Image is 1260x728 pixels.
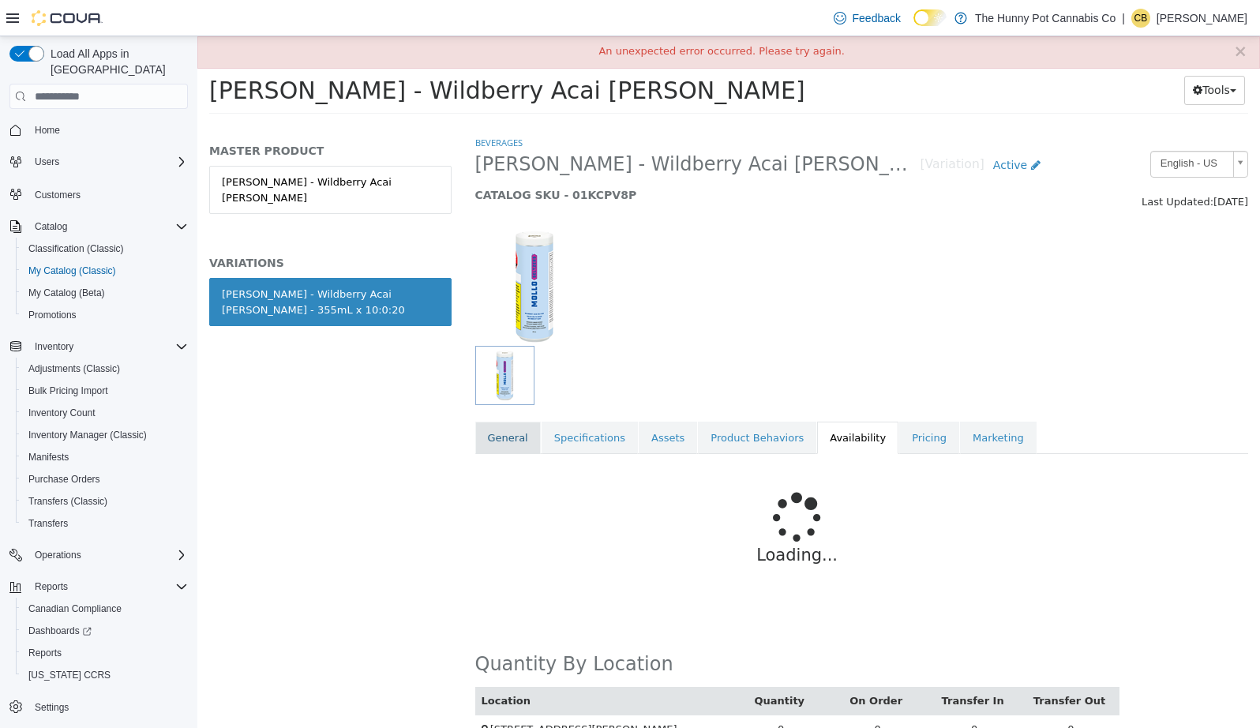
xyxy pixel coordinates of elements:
[1157,9,1247,28] p: [PERSON_NAME]
[954,115,1029,140] span: English - US
[22,283,188,302] span: My Catalog (Beta)
[3,576,194,598] button: Reports
[22,644,188,662] span: Reports
[22,666,117,685] a: [US_STATE] CCRS
[557,659,610,670] a: Quantity
[22,492,114,511] a: Transfers (Classic)
[28,337,188,356] span: Inventory
[953,114,1051,141] a: English - US
[28,546,88,565] button: Operations
[22,514,74,533] a: Transfers
[22,492,188,511] span: Transfers (Classic)
[913,9,947,26] input: Dark Mode
[22,359,188,378] span: Adjustments (Classic)
[723,122,787,135] small: [Variation]
[28,287,105,299] span: My Catalog (Beta)
[16,490,194,512] button: Transfers (Classic)
[22,666,188,685] span: Washington CCRS
[975,9,1116,28] p: The Hunny Pot Cannabis Co
[28,451,69,463] span: Manifests
[28,669,111,681] span: [US_STATE] CCRS
[853,10,901,26] span: Feedback
[278,152,852,166] h5: CATALOG SKU - 01KCPV8P
[16,260,194,282] button: My Catalog (Classic)
[22,283,111,302] a: My Catalog (Beta)
[3,216,194,238] button: Catalog
[28,546,188,565] span: Operations
[441,385,500,418] a: Assets
[28,407,96,419] span: Inventory Count
[28,495,107,508] span: Transfers (Classic)
[825,679,921,708] td: 0
[35,189,81,201] span: Customers
[1122,9,1125,28] p: |
[22,426,188,445] span: Inventory Manager (Classic)
[28,577,74,596] button: Reports
[796,122,830,135] span: Active
[35,220,67,233] span: Catalog
[28,602,122,615] span: Canadian Compliance
[22,621,98,640] a: Dashboards
[28,577,188,596] span: Reports
[28,647,62,659] span: Reports
[28,429,147,441] span: Inventory Manager (Classic)
[22,359,126,378] a: Adjustments (Classic)
[28,385,108,397] span: Bulk Pricing Import
[278,100,325,112] a: Beverages
[3,544,194,566] button: Operations
[1016,159,1051,171] span: [DATE]
[44,46,188,77] span: Load All Apps in [GEOGRAPHIC_DATA]
[22,448,75,467] a: Manifests
[22,403,188,422] span: Inventory Count
[16,424,194,446] button: Inventory Manager (Classic)
[3,151,194,173] button: Users
[22,239,188,258] span: Classification (Classic)
[344,385,441,418] a: Specifications
[16,642,194,664] button: Reports
[28,698,75,717] a: Settings
[16,380,194,402] button: Bulk Pricing Import
[28,184,188,204] span: Customers
[28,309,77,321] span: Promotions
[22,599,188,618] span: Canadian Compliance
[22,306,188,325] span: Promotions
[12,40,608,68] span: [PERSON_NAME] - Wildberry Acai [PERSON_NAME]
[16,304,194,326] button: Promotions
[35,549,81,561] span: Operations
[944,159,1016,171] span: Last Updated:
[24,250,242,281] div: [PERSON_NAME] - Wildberry Acai [PERSON_NAME] - 355mL x 10:0:20
[987,39,1048,69] button: Tools
[35,580,68,593] span: Reports
[28,152,66,171] button: Users
[16,402,194,424] button: Inventory Count
[16,282,194,304] button: My Catalog (Beta)
[3,336,194,358] button: Inventory
[28,697,188,717] span: Settings
[278,616,476,640] h2: Quantity By Location
[22,381,188,400] span: Bulk Pricing Import
[28,473,100,486] span: Purchase Orders
[652,659,708,670] a: On Order
[12,220,254,234] h5: VARIATIONS
[836,659,911,670] a: Transfer Out
[22,261,122,280] a: My Catalog (Classic)
[28,217,188,236] span: Catalog
[28,120,188,140] span: Home
[28,625,92,637] span: Dashboards
[278,116,723,141] span: [PERSON_NAME] - Wildberry Acai [PERSON_NAME] - 355mL x 10:0:20
[827,2,907,34] a: Feedback
[22,381,114,400] a: Bulk Pricing Import
[535,679,632,708] td: 0
[744,659,810,670] a: Transfer In
[28,186,87,205] a: Customers
[28,242,124,255] span: Classification (Classic)
[632,679,728,708] td: 0
[22,470,107,489] a: Purchase Orders
[32,10,103,26] img: Cova
[22,514,188,533] span: Transfers
[22,426,153,445] a: Inventory Manager (Classic)
[12,107,254,122] h5: MASTER PRODUCT
[3,118,194,141] button: Home
[28,517,68,530] span: Transfers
